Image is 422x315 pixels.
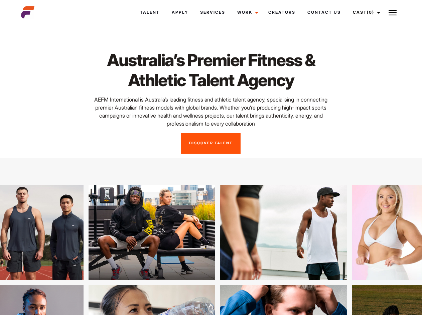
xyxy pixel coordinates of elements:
[301,3,347,21] a: Contact Us
[231,3,262,21] a: Work
[86,96,336,128] p: AEFM International is Australia’s leading fitness and athletic talent agency, specialising in con...
[181,133,241,154] a: Discover Talent
[67,185,194,280] img: dghnn
[21,6,34,19] img: cropped-aefm-brand-fav-22-square.png
[347,3,384,21] a: Cast(0)
[194,3,231,21] a: Services
[199,185,325,280] img: 33
[389,9,397,17] img: Burger icon
[86,50,336,90] h1: Australia’s Premier Fitness & Athletic Talent Agency
[134,3,166,21] a: Talent
[166,3,194,21] a: Apply
[262,3,301,21] a: Creators
[367,10,374,15] span: (0)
